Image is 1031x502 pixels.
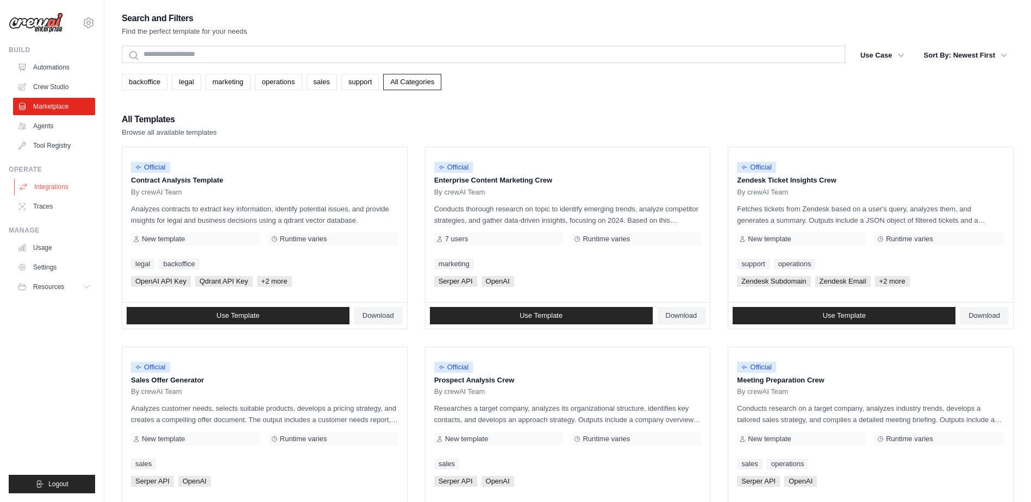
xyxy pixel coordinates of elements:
[737,259,769,269] a: support
[520,311,563,320] span: Use Template
[13,239,95,256] a: Usage
[131,203,398,226] p: Analyzes contracts to extract key information, identify potential issues, and provide insights fo...
[131,362,170,373] span: Official
[737,387,788,396] span: By crewAI Team
[122,11,247,26] h2: Search and Filters
[131,259,154,269] a: legal
[823,311,866,320] span: Use Template
[774,259,816,269] a: operations
[172,74,201,90] a: legal
[434,362,473,373] span: Official
[434,188,485,197] span: By crewAI Team
[257,276,292,287] span: +2 more
[886,235,933,243] span: Runtime varies
[33,283,64,291] span: Resources
[122,127,217,138] p: Browse all available templates
[737,362,776,373] span: Official
[430,307,653,324] a: Use Template
[434,387,485,396] span: By crewAI Team
[363,311,394,320] span: Download
[13,59,95,76] a: Automations
[445,435,488,443] span: New template
[434,276,477,287] span: Serper API
[13,278,95,296] button: Resources
[434,175,702,186] p: Enterprise Content Marketing Crew
[131,375,398,386] p: Sales Offer Generator
[737,203,1004,226] p: Fetches tickets from Zendesk based on a user's query, analyzes them, and generates a summary. Out...
[657,307,706,324] a: Download
[195,276,253,287] span: Qdrant API Key
[13,259,95,276] a: Settings
[583,235,630,243] span: Runtime varies
[666,311,697,320] span: Download
[434,375,702,386] p: Prospect Analysis Crew
[13,78,95,96] a: Crew Studio
[48,480,68,488] span: Logout
[960,307,1009,324] a: Download
[383,74,441,90] a: All Categories
[583,435,630,443] span: Runtime varies
[875,276,910,287] span: +2 more
[13,117,95,135] a: Agents
[142,435,185,443] span: New template
[854,46,911,65] button: Use Case
[205,74,251,90] a: marketing
[482,276,514,287] span: OpenAI
[9,165,95,174] div: Operate
[748,235,791,243] span: New template
[886,435,933,443] span: Runtime varies
[737,403,1004,425] p: Conducts research on a target company, analyzes industry trends, develops a tailored sales strate...
[127,307,349,324] a: Use Template
[445,235,468,243] span: 7 users
[737,162,776,173] span: Official
[142,235,185,243] span: New template
[131,459,156,469] a: sales
[968,311,1000,320] span: Download
[737,375,1004,386] p: Meeting Preparation Crew
[767,459,809,469] a: operations
[737,188,788,197] span: By crewAI Team
[434,203,702,226] p: Conducts thorough research on topic to identify emerging trends, analyze competitor strategies, a...
[131,403,398,425] p: Analyzes customer needs, selects suitable products, develops a pricing strategy, and creates a co...
[122,74,167,90] a: backoffice
[14,178,96,196] a: Integrations
[482,476,514,487] span: OpenAI
[13,98,95,115] a: Marketplace
[9,475,95,493] button: Logout
[9,12,63,33] img: Logo
[748,435,791,443] span: New template
[784,476,817,487] span: OpenAI
[354,307,403,324] a: Download
[131,387,182,396] span: By crewAI Team
[122,112,217,127] h2: All Templates
[280,235,327,243] span: Runtime varies
[737,175,1004,186] p: Zendesk Ticket Insights Crew
[131,276,191,287] span: OpenAI API Key
[434,403,702,425] p: Researches a target company, analyzes its organizational structure, identifies key contacts, and ...
[307,74,337,90] a: sales
[178,476,211,487] span: OpenAI
[434,162,473,173] span: Official
[280,435,327,443] span: Runtime varies
[733,307,955,324] a: Use Template
[255,74,302,90] a: operations
[9,226,95,235] div: Manage
[9,46,95,54] div: Build
[131,175,398,186] p: Contract Analysis Template
[737,276,810,287] span: Zendesk Subdomain
[341,74,379,90] a: support
[159,259,199,269] a: backoffice
[434,476,477,487] span: Serper API
[131,476,174,487] span: Serper API
[13,198,95,215] a: Traces
[815,276,871,287] span: Zendesk Email
[434,259,474,269] a: marketing
[737,459,762,469] a: sales
[737,476,780,487] span: Serper API
[131,162,170,173] span: Official
[434,459,459,469] a: sales
[131,188,182,197] span: By crewAI Team
[13,137,95,154] a: Tool Registry
[917,46,1014,65] button: Sort By: Newest First
[122,26,247,37] p: Find the perfect template for your needs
